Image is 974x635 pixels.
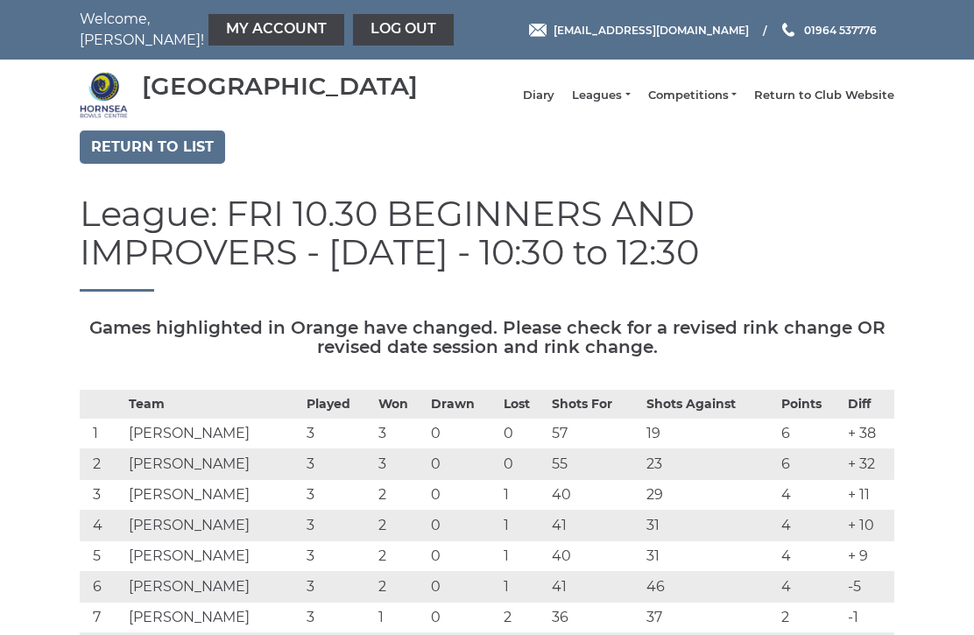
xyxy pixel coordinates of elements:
a: Competitions [648,88,737,103]
th: Diff [843,391,894,419]
span: [EMAIL_ADDRESS][DOMAIN_NAME] [554,23,749,36]
td: 3 [80,480,124,511]
td: 6 [777,449,844,480]
td: 1 [499,480,547,511]
th: Points [777,391,844,419]
td: 46 [642,572,777,603]
td: [PERSON_NAME] [124,541,302,572]
td: 3 [302,511,374,541]
td: 40 [547,541,642,572]
img: Phone us [782,23,794,37]
td: 19 [642,419,777,449]
td: 40 [547,480,642,511]
a: Return to Club Website [754,88,894,103]
td: 1 [499,511,547,541]
h1: League: FRI 10.30 BEGINNERS AND IMPROVERS - [DATE] - 10:30 to 12:30 [80,194,894,292]
th: Shots Against [642,391,777,419]
img: Email [529,24,547,37]
a: Leagues [572,88,630,103]
td: 4 [80,511,124,541]
td: 3 [374,449,427,480]
td: 1 [80,419,124,449]
td: 0 [427,541,498,572]
td: 37 [642,603,777,633]
td: + 11 [843,480,894,511]
td: 5 [80,541,124,572]
td: 0 [499,449,547,480]
td: 31 [642,541,777,572]
td: [PERSON_NAME] [124,480,302,511]
span: 01964 537776 [804,23,877,36]
a: My Account [208,14,344,46]
td: [PERSON_NAME] [124,419,302,449]
th: Team [124,391,302,419]
a: Email [EMAIL_ADDRESS][DOMAIN_NAME] [529,22,749,39]
a: Diary [523,88,554,103]
td: [PERSON_NAME] [124,603,302,633]
td: + 9 [843,541,894,572]
td: + 32 [843,449,894,480]
td: 31 [642,511,777,541]
td: 41 [547,572,642,603]
td: 0 [427,419,498,449]
td: 55 [547,449,642,480]
td: 2 [777,603,844,633]
th: Shots For [547,391,642,419]
td: 23 [642,449,777,480]
td: 1 [374,603,427,633]
td: 4 [777,511,844,541]
img: Hornsea Bowls Centre [80,71,128,119]
th: Won [374,391,427,419]
td: 0 [427,603,498,633]
td: 2 [374,572,427,603]
td: 3 [302,480,374,511]
td: [PERSON_NAME] [124,572,302,603]
td: + 38 [843,419,894,449]
td: 0 [499,419,547,449]
td: 29 [642,480,777,511]
nav: Welcome, [PERSON_NAME]! [80,9,404,51]
td: 3 [302,449,374,480]
td: 6 [777,419,844,449]
td: 3 [374,419,427,449]
h5: Games highlighted in Orange have changed. Please check for a revised rink change OR revised date ... [80,318,894,356]
td: 3 [302,419,374,449]
a: Phone us 01964 537776 [780,22,877,39]
td: 2 [374,480,427,511]
td: 3 [302,541,374,572]
th: Drawn [427,391,498,419]
th: Played [302,391,374,419]
td: 0 [427,449,498,480]
td: 41 [547,511,642,541]
a: Log out [353,14,454,46]
td: 4 [777,572,844,603]
td: 4 [777,541,844,572]
td: 2 [374,511,427,541]
td: [PERSON_NAME] [124,511,302,541]
td: + 10 [843,511,894,541]
td: 0 [427,572,498,603]
td: 57 [547,419,642,449]
td: 2 [499,603,547,633]
td: 0 [427,511,498,541]
td: 2 [80,449,124,480]
td: -5 [843,572,894,603]
td: 7 [80,603,124,633]
td: 3 [302,603,374,633]
td: [PERSON_NAME] [124,449,302,480]
td: 0 [427,480,498,511]
td: -1 [843,603,894,633]
td: 36 [547,603,642,633]
td: 3 [302,572,374,603]
td: 1 [499,572,547,603]
td: 4 [777,480,844,511]
div: [GEOGRAPHIC_DATA] [142,73,418,100]
th: Lost [499,391,547,419]
a: Return to list [80,131,225,164]
td: 2 [374,541,427,572]
td: 1 [499,541,547,572]
td: 6 [80,572,124,603]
